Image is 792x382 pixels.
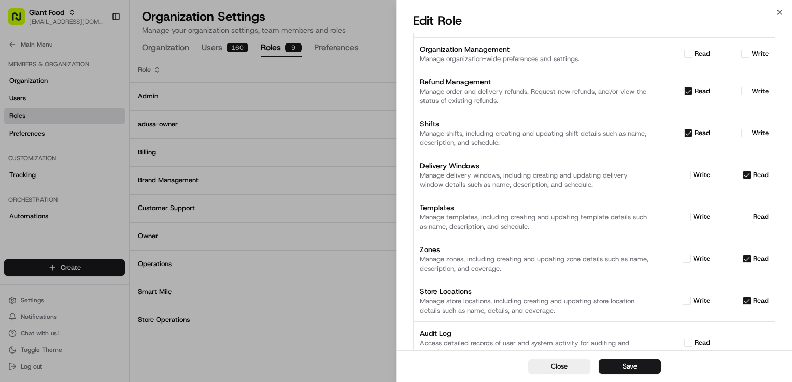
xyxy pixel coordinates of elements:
[83,146,171,165] a: 💻API Documentation
[420,213,649,231] div: Manage templates, including creating and updating template details such as name, description, and...
[420,297,649,315] div: Manage store locations, including creating and updating store location details such as name, deta...
[753,296,769,305] label: read
[98,150,166,160] span: API Documentation
[420,87,649,106] div: Manage order and delivery refunds. Request new refunds, and/or view the status of existing refunds.
[420,119,649,129] div: Shifts
[420,202,649,213] div: Templates
[420,171,649,189] div: Manage delivery windows, including creating and updating delivery window details such as name, de...
[599,359,661,374] button: Save
[420,328,649,339] div: Audit Log
[420,129,649,148] div: Manage shifts, including creating and updating shift details such as name, description, and sched...
[413,12,775,29] h2: Edit Role
[693,296,710,305] label: write
[695,338,710,347] label: read
[10,151,19,159] div: 📗
[73,175,125,183] a: Powered byPylon
[27,67,171,78] input: Clear
[103,175,125,183] span: Pylon
[35,99,170,109] div: Start new chat
[695,49,710,58] label: read
[752,49,769,58] label: write
[21,150,79,160] span: Knowledge Base
[10,10,31,31] img: Nash
[693,170,710,180] label: write
[752,128,769,138] label: write
[693,254,710,263] label: write
[88,151,96,159] div: 💻
[420,255,649,273] div: Manage zones, including creating and updating zone details such as name, description, and coverage.
[693,212,710,222] label: write
[420,286,649,297] div: Store Locations
[753,254,769,263] label: read
[420,160,649,171] div: Delivery Windows
[176,102,189,114] button: Start new chat
[752,86,769,96] label: write
[420,77,649,87] div: Refund Management
[753,212,769,222] label: read
[695,86,710,96] label: read
[420,54,649,64] div: Manage organization-wide preferences and settings.
[695,128,710,138] label: read
[10,41,189,58] p: Welcome 👋
[6,146,83,165] a: 📗Knowledge Base
[420,44,649,54] div: Organization Management
[35,109,131,117] div: We're available if you need us!
[420,244,649,255] div: Zones
[528,359,590,374] button: Close
[753,170,769,180] label: read
[420,339,649,357] div: Access detailed records of user and system activity for auditing and compliance purposes.
[10,99,29,117] img: 1736555255976-a54dd68f-1ca7-489b-9aae-adbdc363a1c4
